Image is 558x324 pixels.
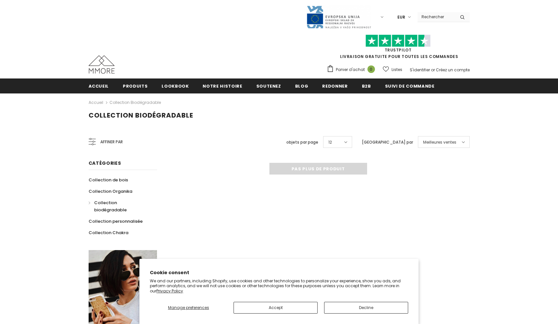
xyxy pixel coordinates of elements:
a: Blog [295,78,308,93]
span: 0 [367,65,375,73]
input: Search Site [418,12,455,21]
a: Panier d'achat 0 [327,65,378,75]
a: Créez un compte [436,67,470,73]
span: Lookbook [162,83,189,89]
span: Redonner [322,83,348,89]
span: Collection de bois [89,177,128,183]
span: Catégories [89,160,121,166]
a: Suivi de commande [385,78,435,93]
a: Collection biodégradable [89,197,150,216]
span: B2B [362,83,371,89]
span: Manage preferences [168,305,209,310]
span: LIVRAISON GRATUITE POUR TOUTES LES COMMANDES [327,37,470,59]
a: soutenez [256,78,281,93]
img: Cas MMORE [89,55,115,74]
span: Accueil [89,83,109,89]
p: We and our partners, including Shopify, use cookies and other technologies to personalize your ex... [150,278,408,294]
span: Blog [295,83,308,89]
span: Notre histoire [203,83,242,89]
label: objets par page [286,139,318,146]
h2: Cookie consent [150,269,408,276]
span: Produits [123,83,148,89]
span: Panier d'achat [336,66,365,73]
a: Javni Razpis [306,14,371,20]
span: Affiner par [100,138,123,146]
a: Collection Organika [89,186,132,197]
a: Listes [383,64,402,75]
span: Meilleures ventes [423,139,456,146]
span: Collection biodégradable [89,111,193,120]
a: Produits [123,78,148,93]
a: Collection personnalisée [89,216,143,227]
span: Listes [392,66,402,73]
span: Collection biodégradable [94,200,127,213]
span: Collection personnalisée [89,218,143,224]
span: 12 [328,139,332,146]
a: Lookbook [162,78,189,93]
a: Collection Chakra [89,227,128,238]
span: Collection Organika [89,188,132,194]
span: Collection Chakra [89,230,128,236]
span: soutenez [256,83,281,89]
a: Accueil [89,78,109,93]
a: Collection biodégradable [109,100,161,105]
a: Notre histoire [203,78,242,93]
a: S'identifier [410,67,430,73]
button: Decline [324,302,408,314]
img: Faites confiance aux étoiles pilotes [365,35,431,47]
button: Manage preferences [150,302,227,314]
span: Suivi de commande [385,83,435,89]
a: Accueil [89,99,103,106]
span: or [431,67,435,73]
img: Javni Razpis [306,5,371,29]
a: TrustPilot [385,47,412,53]
label: [GEOGRAPHIC_DATA] par [362,139,413,146]
button: Accept [234,302,318,314]
span: EUR [397,14,405,21]
a: B2B [362,78,371,93]
a: Privacy Policy [156,288,183,294]
a: Redonner [322,78,348,93]
a: Collection de bois [89,174,128,186]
